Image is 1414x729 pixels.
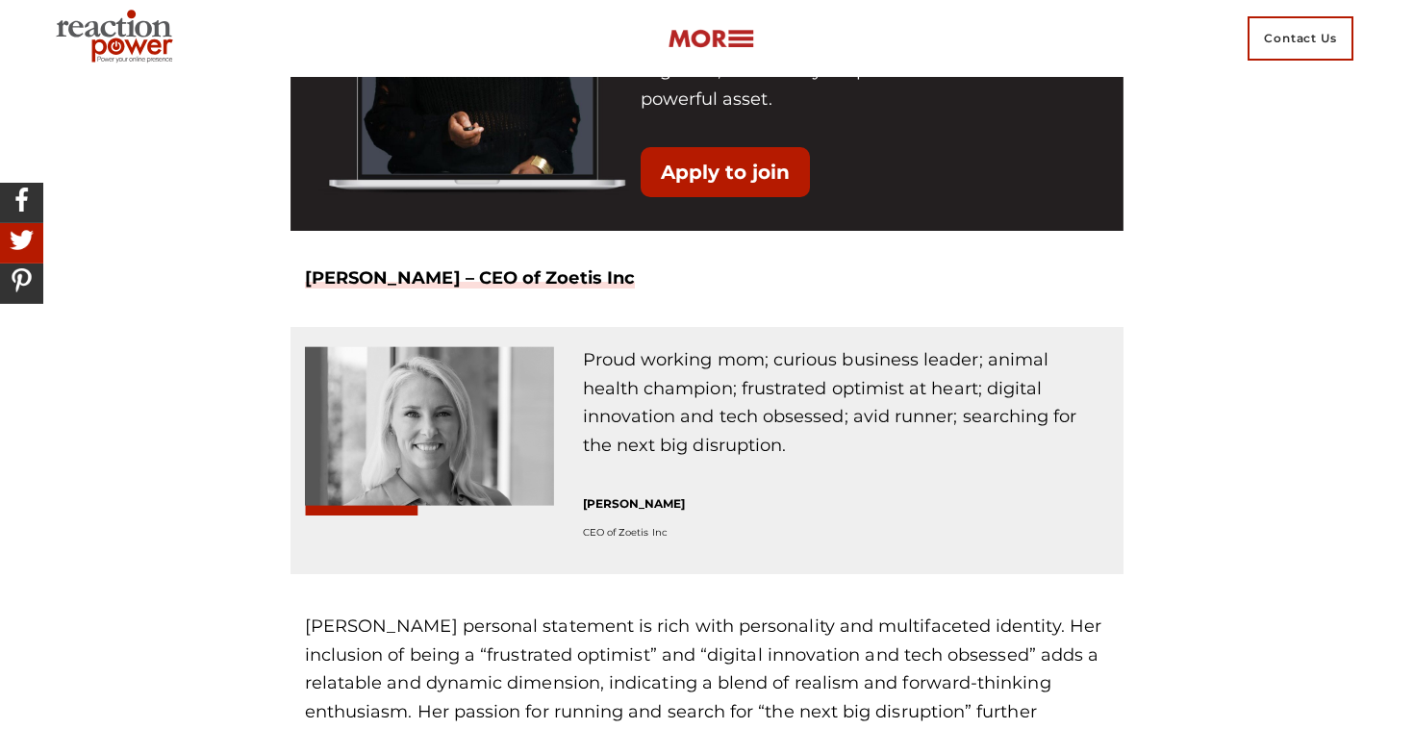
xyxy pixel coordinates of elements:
[583,525,1110,541] p: CEO of Zoetis Inc
[641,147,810,197] button: Apply to join
[641,161,810,182] a: Apply to join
[305,267,635,289] a: [PERSON_NAME] – CEO of Zoetis Inc
[305,346,554,515] img: Kristin
[668,28,754,50] img: more-btn.png
[5,223,38,257] img: Share On Twitter
[5,264,38,297] img: Share On Pinterest
[583,346,1110,461] p: Proud working mom; curious business leader; animal health champion; frustrated optimist at heart;...
[583,496,686,511] strong: [PERSON_NAME]
[5,183,38,216] img: Share On Facebook
[1248,16,1353,61] span: Contact Us
[48,4,188,73] img: Executive Branding | Personal Branding Agency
